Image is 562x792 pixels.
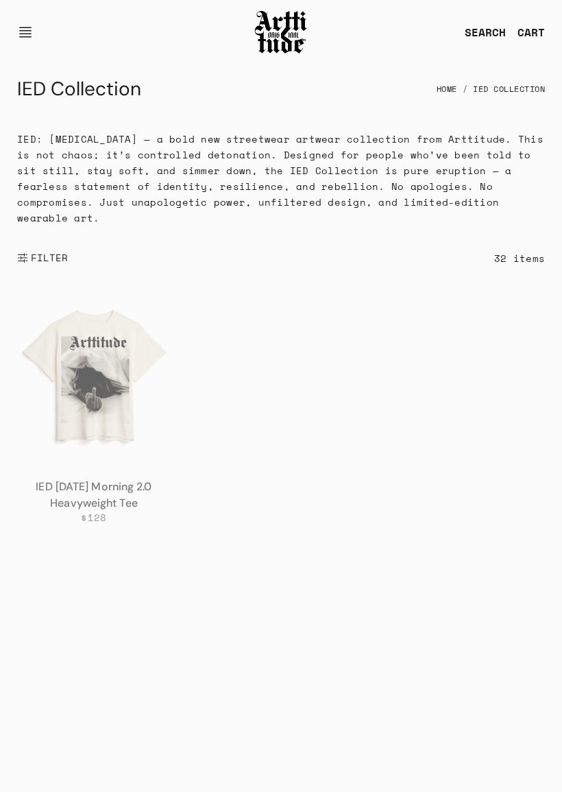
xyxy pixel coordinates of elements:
a: IED [DATE] Morning 2.0 Heavyweight Tee [36,479,151,510]
img: IED Monday Morning 2.0 Heavyweight Tee [1,281,187,468]
h1: IED Collection [17,73,141,106]
img: Arttitude [254,9,308,56]
a: Home [437,74,457,104]
p: IED: [MEDICAL_DATA] — a bold new streetwear artwear collection from Arttitude. This is not chaos;... [17,131,545,226]
a: IED Monday Morning 2.0 Heavyweight TeeIED Monday Morning 2.0 Heavyweight Tee [1,281,187,468]
a: Open cart [506,19,545,46]
span: $128 [81,512,106,524]
a: SEARCH [454,19,506,46]
span: FILTER [28,251,69,265]
li: IED Collection [457,74,546,104]
div: CART [517,24,545,40]
div: 32 items [494,250,545,266]
button: Show filters [17,243,69,273]
button: Open navigation [17,16,42,49]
